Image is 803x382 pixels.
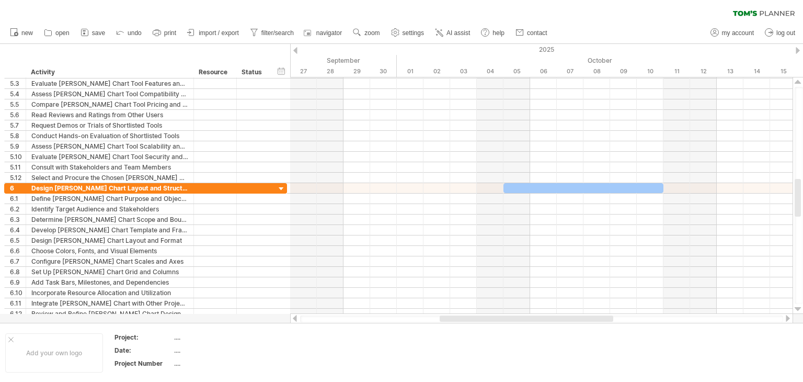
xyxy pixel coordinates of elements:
div: 5.5 [10,99,26,109]
div: Consult with Stakeholders and Team Members [31,162,188,172]
div: Incorporate Resource Allocation and Utilization [31,288,188,298]
div: Wednesday, 1 October 2025 [397,66,423,77]
div: Add your own logo [5,333,103,373]
div: Choose Colors, Fonts, and Visual Elements [31,246,188,256]
div: Design [PERSON_NAME] Chart Layout and Structure [31,183,188,193]
a: open [41,26,73,40]
div: Select and Procure the Chosen [PERSON_NAME] Chart Tool [31,173,188,183]
div: Saturday, 11 October 2025 [663,66,690,77]
div: .... [174,333,262,342]
div: Status [242,67,265,77]
a: save [78,26,108,40]
div: Friday, 10 October 2025 [637,66,663,77]
div: Saturday, 4 October 2025 [477,66,503,77]
div: Set Up [PERSON_NAME] Chart Grid and Columns [31,267,188,277]
div: Read Reviews and Ratings from Other Users [31,110,188,120]
div: Assess [PERSON_NAME] Chart Tool Compatibility and Integration [31,89,188,99]
div: Add Task Bars, Milestones, and Dependencies [31,277,188,287]
a: help [478,26,508,40]
div: Assess [PERSON_NAME] Chart Tool Scalability and Customization [31,141,188,151]
div: Date: [114,346,172,355]
div: Compare [PERSON_NAME] Chart Tool Pricing and Licensing [31,99,188,109]
div: Project: [114,333,172,342]
a: log out [762,26,798,40]
div: Integrate [PERSON_NAME] Chart with Other Project Tools [31,298,188,308]
div: Design [PERSON_NAME] Chart Layout and Format [31,235,188,245]
div: 5.7 [10,120,26,130]
div: Tuesday, 14 October 2025 [743,66,770,77]
span: zoom [364,29,380,37]
div: Sunday, 28 September 2025 [317,66,343,77]
div: 6 [10,183,26,193]
span: save [92,29,105,37]
div: 6.11 [10,298,26,308]
div: Tuesday, 30 September 2025 [370,66,397,77]
div: Identify Target Audience and Stakeholders [31,204,188,214]
span: settings [403,29,424,37]
a: AI assist [432,26,473,40]
div: Sunday, 12 October 2025 [690,66,717,77]
div: Evaluate [PERSON_NAME] Chart Tool Features and Functionality [31,78,188,88]
div: Wednesday, 15 October 2025 [770,66,797,77]
div: Monday, 6 October 2025 [530,66,557,77]
span: filter/search [261,29,294,37]
a: settings [388,26,427,40]
span: print [164,29,176,37]
div: Request Demos or Trials of Shortlisted Tools [31,120,188,130]
span: help [492,29,504,37]
div: 5.12 [10,173,26,183]
div: 5.3 [10,78,26,88]
div: Resource [199,67,231,77]
a: undo [113,26,145,40]
div: Determine [PERSON_NAME] Chart Scope and Boundaries [31,215,188,224]
div: 6.3 [10,215,26,224]
div: 6.6 [10,246,26,256]
div: 5.9 [10,141,26,151]
div: 5.8 [10,131,26,141]
div: Project Number [114,359,172,368]
a: zoom [350,26,383,40]
div: Review and Refine [PERSON_NAME] Chart Design and Layout [31,309,188,319]
div: Wednesday, 8 October 2025 [583,66,610,77]
span: import / export [199,29,239,37]
div: Evaluate [PERSON_NAME] Chart Tool Security and Data Protection [31,152,188,162]
div: Thursday, 2 October 2025 [423,66,450,77]
div: 6.9 [10,277,26,287]
div: 5.6 [10,110,26,120]
div: 5.10 [10,152,26,162]
div: Thursday, 9 October 2025 [610,66,637,77]
a: new [7,26,36,40]
div: Activity [31,67,188,77]
a: import / export [185,26,242,40]
div: 5.4 [10,89,26,99]
div: .... [174,359,262,368]
div: Define [PERSON_NAME] Chart Purpose and Objective [31,194,188,204]
div: 6.12 [10,309,26,319]
div: .... [174,346,262,355]
div: 6.7 [10,256,26,266]
div: 6.8 [10,267,26,277]
span: AI assist [446,29,470,37]
div: Monday, 29 September 2025 [343,66,370,77]
div: Saturday, 27 September 2025 [290,66,317,77]
span: contact [527,29,547,37]
div: Sunday, 5 October 2025 [503,66,530,77]
div: 6.5 [10,235,26,245]
span: undo [128,29,142,37]
div: Tuesday, 7 October 2025 [557,66,583,77]
span: my account [722,29,754,37]
span: open [55,29,70,37]
div: Friday, 3 October 2025 [450,66,477,77]
span: new [21,29,33,37]
div: Conduct Hands-on Evaluation of Shortlisted Tools [31,131,188,141]
div: Develop [PERSON_NAME] Chart Template and Framework [31,225,188,235]
a: navigator [302,26,345,40]
span: log out [776,29,795,37]
div: Monday, 13 October 2025 [717,66,743,77]
a: print [150,26,179,40]
a: my account [708,26,757,40]
div: Configure [PERSON_NAME] Chart Scales and Axes [31,256,188,266]
div: 6.10 [10,288,26,298]
div: 5.11 [10,162,26,172]
div: 6.4 [10,225,26,235]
